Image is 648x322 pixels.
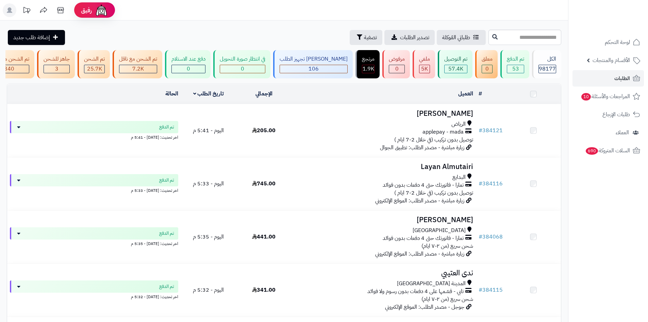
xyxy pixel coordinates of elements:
span: العملاء [616,128,629,137]
div: [PERSON_NAME] تجهيز الطلب [280,55,348,63]
div: تم الدفع [507,55,524,63]
span: شحن سريع (من ٢-٧ ايام) [421,242,473,250]
div: 0 [172,65,205,73]
a: تحديثات المنصة [18,3,35,19]
span: إضافة طلب جديد [13,33,50,42]
h3: [PERSON_NAME] [294,216,473,224]
a: العملاء [572,124,644,141]
span: الأقسام والمنتجات [593,56,630,65]
a: طلبات الإرجاع [572,106,644,123]
span: تم الدفع [159,124,174,131]
h3: Layan Almutairi [294,163,473,171]
span: جوجل - مصدر الطلب: الموقع الإلكتروني [385,303,464,311]
span: تصفية [364,33,377,42]
span: 205.00 [252,126,276,135]
a: #384116 [479,180,503,188]
h3: ندى العتيبي [294,269,473,277]
span: زيارة مباشرة - مصدر الطلب: الموقع الإلكتروني [375,250,464,258]
a: معلق 0 [474,50,499,78]
div: اخر تحديث: [DATE] - 5:32 م [10,293,178,300]
a: الكل98177 [531,50,563,78]
a: #384068 [479,233,503,241]
span: توصيل بدون تركيب (في خلال 2-7 ايام ) [394,189,473,197]
span: الطلبات [614,74,630,83]
span: 3 [55,65,59,73]
span: 0 [485,65,489,73]
div: 7222 [119,65,157,73]
span: طلبات الإرجاع [602,110,630,119]
div: 106 [280,65,347,73]
span: السلات المتروكة [585,146,630,155]
div: اخر تحديث: [DATE] - 5:33 م [10,186,178,194]
a: جاهز للشحن 3 [36,50,76,78]
span: لوحة التحكم [605,37,630,47]
span: 441.00 [252,233,276,241]
span: تمارا - فاتورتك حتى 4 دفعات بدون فوائد [383,234,464,242]
a: طلباتي المُوكلة [437,30,486,45]
span: تصدير الطلبات [400,33,429,42]
span: زيارة مباشرة - مصدر الطلب: الموقع الإلكتروني [375,197,464,205]
a: ملغي 5K [411,50,436,78]
span: تم الدفع [159,177,174,184]
div: 3 [44,65,69,73]
a: في انتظار صورة التحويل 0 [212,50,272,78]
a: #384121 [479,126,503,135]
img: ai-face.png [95,3,108,17]
a: دفع عند الاستلام 0 [164,50,212,78]
span: 340 [4,65,14,73]
span: 98177 [539,65,556,73]
a: المراجعات والأسئلة10 [572,88,644,105]
a: مرفوض 0 [381,50,411,78]
span: 0 [241,65,244,73]
div: 5030 [419,65,430,73]
div: مرتجع [362,55,375,63]
span: 5K [421,65,428,73]
a: لوحة التحكم [572,34,644,50]
a: إضافة طلب جديد [8,30,65,45]
a: السلات المتروكة690 [572,142,644,159]
a: تصدير الطلبات [384,30,435,45]
span: اليوم - 5:32 م [193,286,224,294]
span: المراجعات والأسئلة [581,92,630,101]
span: 57.4K [448,65,463,73]
span: 10 [581,93,591,101]
div: اخر تحديث: [DATE] - 5:41 م [10,133,178,140]
div: 57416 [445,65,467,73]
a: تاريخ الطلب [193,90,224,98]
span: توصيل بدون تركيب (في خلال 2-7 ايام ) [394,136,473,144]
span: 53 [512,65,519,73]
a: [PERSON_NAME] تجهيز الطلب 106 [272,50,354,78]
span: 0 [187,65,190,73]
span: اليوم - 5:35 م [193,233,224,241]
span: تم الدفع [159,283,174,290]
div: مرفوض [389,55,405,63]
a: تم التوصيل 57.4K [436,50,474,78]
div: معلق [482,55,493,63]
span: زيارة مباشرة - مصدر الطلب: تطبيق الجوال [380,143,464,152]
div: تم الشحن [84,55,105,63]
a: العميل [458,90,473,98]
span: 745.00 [252,180,276,188]
a: الحالة [165,90,178,98]
div: 0 [389,65,404,73]
a: الإجمالي [255,90,272,98]
div: دفع عند الاستلام [171,55,205,63]
a: #384115 [479,286,503,294]
div: في انتظار صورة التحويل [220,55,265,63]
div: جاهز للشحن [44,55,70,63]
a: تم الشحن 25.7K [76,50,111,78]
div: تم الشحن مع ناقل [119,55,157,63]
span: [GEOGRAPHIC_DATA] [413,227,466,234]
span: المدينة [GEOGRAPHIC_DATA] [397,280,466,288]
div: الكل [538,55,556,63]
div: ملغي [419,55,430,63]
span: شحن سريع (من ٢-٧ ايام) [421,295,473,303]
span: البدايع [452,173,466,181]
div: 53 [507,65,524,73]
span: 341.00 [252,286,276,294]
span: 1.9K [363,65,374,73]
span: # [479,180,482,188]
span: الرياض [451,120,466,128]
div: 0 [220,65,265,73]
span: 25.7K [87,65,102,73]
